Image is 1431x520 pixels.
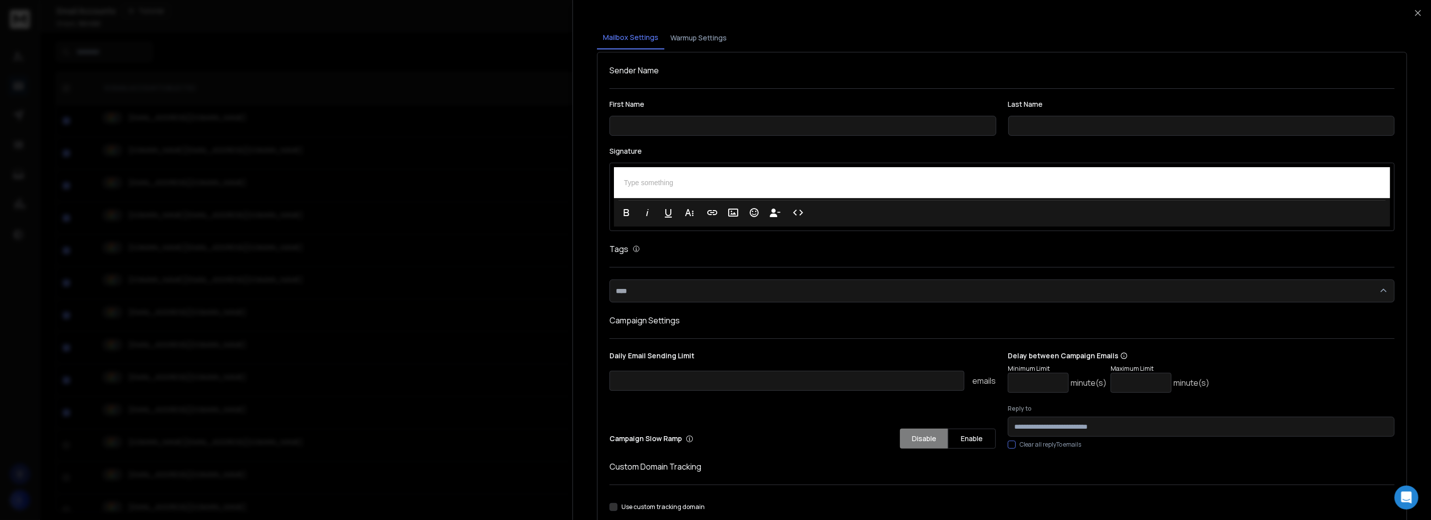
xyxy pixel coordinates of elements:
p: Delay between Campaign Emails [1008,351,1209,361]
p: Campaign Slow Ramp [609,434,693,444]
label: Reply to [1008,405,1395,413]
button: Disable [900,429,948,449]
button: Warmup Settings [664,27,733,49]
button: Code View [789,203,808,223]
button: Italic (Ctrl+I) [638,203,657,223]
div: Open Intercom Messenger [1395,486,1419,510]
p: Minimum Limit [1008,365,1107,373]
button: Enable [948,429,996,449]
button: More Text [680,203,699,223]
h1: Custom Domain Tracking [609,461,1395,473]
label: Last Name [1008,101,1395,108]
p: minute(s) [1173,377,1209,389]
p: emails [972,375,996,387]
label: Clear all replyTo emails [1020,441,1081,449]
h1: Campaign Settings [609,314,1395,326]
h1: Tags [609,243,628,255]
label: Use custom tracking domain [621,503,705,511]
p: Daily Email Sending Limit [609,351,996,365]
label: Signature [609,148,1395,155]
label: First Name [609,101,996,108]
button: Insert Unsubscribe Link [766,203,785,223]
button: Emoticons [745,203,764,223]
button: Insert Link (Ctrl+K) [703,203,722,223]
p: minute(s) [1071,377,1107,389]
button: Bold (Ctrl+B) [617,203,636,223]
h1: Sender Name [609,64,1395,76]
button: Mailbox Settings [597,26,664,49]
button: Underline (Ctrl+U) [659,203,678,223]
button: Insert Image (Ctrl+P) [724,203,743,223]
p: Maximum Limit [1111,365,1209,373]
